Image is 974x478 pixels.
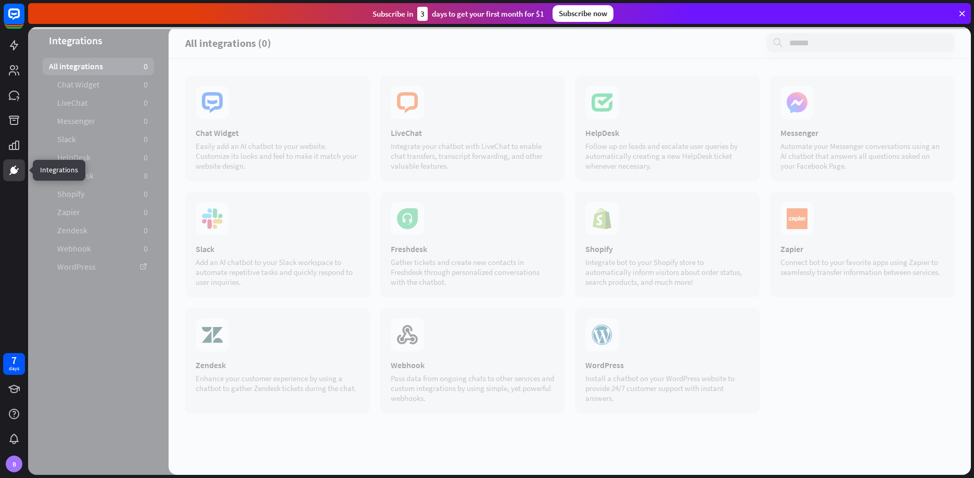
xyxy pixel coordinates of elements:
a: 7 days [3,353,25,375]
div: days [9,365,19,372]
div: Subscribe now [553,5,613,22]
div: 7 [11,356,17,365]
button: Open LiveChat chat widget [8,4,40,35]
div: Subscribe in days to get your first month for $1 [373,7,544,21]
div: B [6,456,22,472]
div: 3 [417,7,428,21]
